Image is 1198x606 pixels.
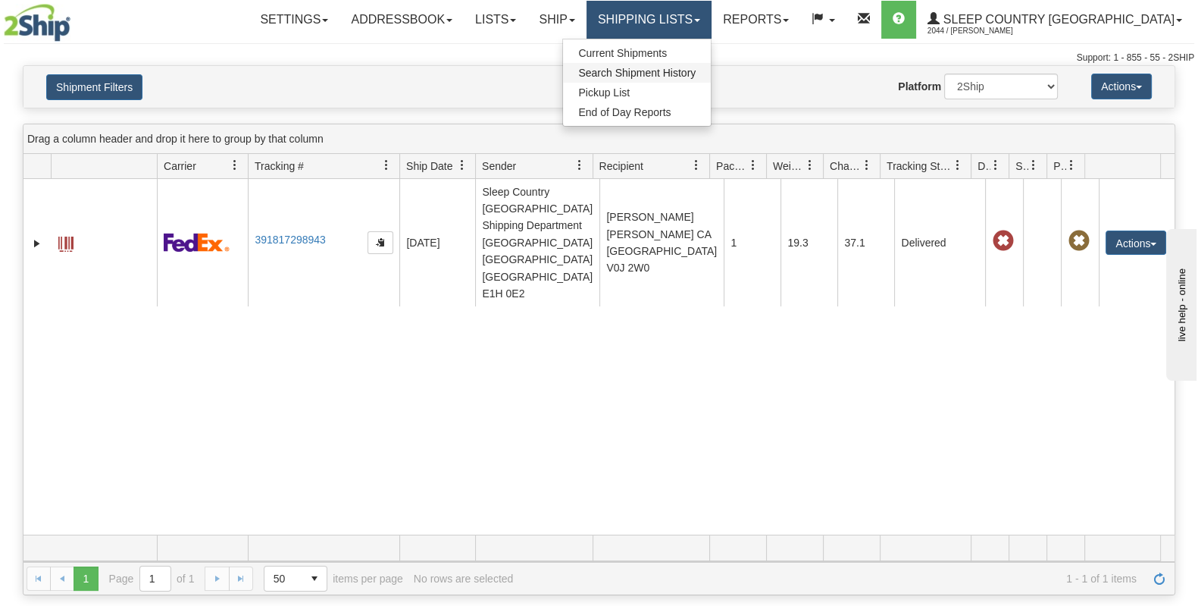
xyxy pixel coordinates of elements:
span: Charge [830,159,862,174]
span: Carrier [164,159,196,174]
span: End of Day Reports [578,106,671,118]
span: Pickup Not Assigned [1068,231,1089,252]
button: Actions [1091,74,1152,99]
a: Pickup List [563,83,711,102]
a: Search Shipment History [563,63,711,83]
span: Current Shipments [578,47,667,59]
a: Current Shipments [563,43,711,63]
span: Shipment Issues [1015,159,1028,174]
a: Ship Date filter column settings [449,152,475,178]
span: Page sizes drop down [264,566,327,592]
a: Carrier filter column settings [222,152,248,178]
span: Weight [773,159,805,174]
iframe: chat widget [1163,225,1196,380]
span: Pickup List [578,86,630,99]
span: 2044 / [PERSON_NAME] [927,24,1041,39]
span: Packages [716,159,748,174]
span: Sender [482,159,516,174]
td: 19.3 [780,179,837,306]
a: End of Day Reports [563,102,711,122]
span: Sleep Country [GEOGRAPHIC_DATA] [940,13,1175,26]
button: Actions [1106,231,1166,255]
a: Packages filter column settings [740,152,766,178]
a: Weight filter column settings [797,152,823,178]
span: Delivery Status [977,159,990,174]
div: Support: 1 - 855 - 55 - 2SHIP [4,52,1194,64]
button: Shipment Filters [46,74,142,100]
a: Shipment Issues filter column settings [1021,152,1046,178]
span: Search Shipment History [578,67,696,79]
a: Pickup Status filter column settings [1059,152,1084,178]
button: Copy to clipboard [368,231,393,254]
a: Delivery Status filter column settings [983,152,1009,178]
span: Page of 1 [109,566,195,592]
span: Pickup Status [1053,159,1066,174]
a: Charge filter column settings [854,152,880,178]
a: 391817298943 [255,234,325,246]
a: Refresh [1147,567,1171,591]
a: Lists [464,1,527,39]
span: Page 1 [74,567,98,591]
a: Settings [249,1,339,39]
a: Tracking Status filter column settings [945,152,971,178]
a: Sleep Country [GEOGRAPHIC_DATA] 2044 / [PERSON_NAME] [916,1,1193,39]
span: Recipient [599,159,643,174]
td: 37.1 [837,179,894,306]
a: Ship [527,1,586,39]
img: 2 - FedEx Express® [164,233,230,252]
td: [DATE] [399,179,475,306]
a: Addressbook [339,1,464,39]
a: Reports [712,1,800,39]
a: Expand [30,236,45,251]
div: No rows are selected [414,573,514,585]
span: Tracking # [255,159,304,174]
img: logo2044.jpg [4,4,70,42]
span: 1 - 1 of 1 items [524,573,1137,585]
td: [PERSON_NAME] [PERSON_NAME] CA [GEOGRAPHIC_DATA] V0J 2W0 [599,179,724,306]
a: Tracking # filter column settings [374,152,399,178]
a: Recipient filter column settings [683,152,709,178]
td: 1 [724,179,780,306]
span: 50 [274,571,293,586]
td: Delivered [894,179,985,306]
span: Late [992,231,1013,252]
div: live help - online [11,13,140,24]
span: Tracking Status [887,159,952,174]
span: items per page [264,566,403,592]
span: select [302,567,327,591]
div: grid grouping header [23,124,1175,154]
input: Page 1 [140,567,170,591]
a: Sender filter column settings [567,152,593,178]
label: Platform [898,79,941,94]
span: Ship Date [406,159,452,174]
td: Sleep Country [GEOGRAPHIC_DATA] Shipping Department [GEOGRAPHIC_DATA] [GEOGRAPHIC_DATA] [GEOGRAPH... [475,179,599,306]
a: Shipping lists [586,1,712,39]
a: Label [58,230,74,254]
